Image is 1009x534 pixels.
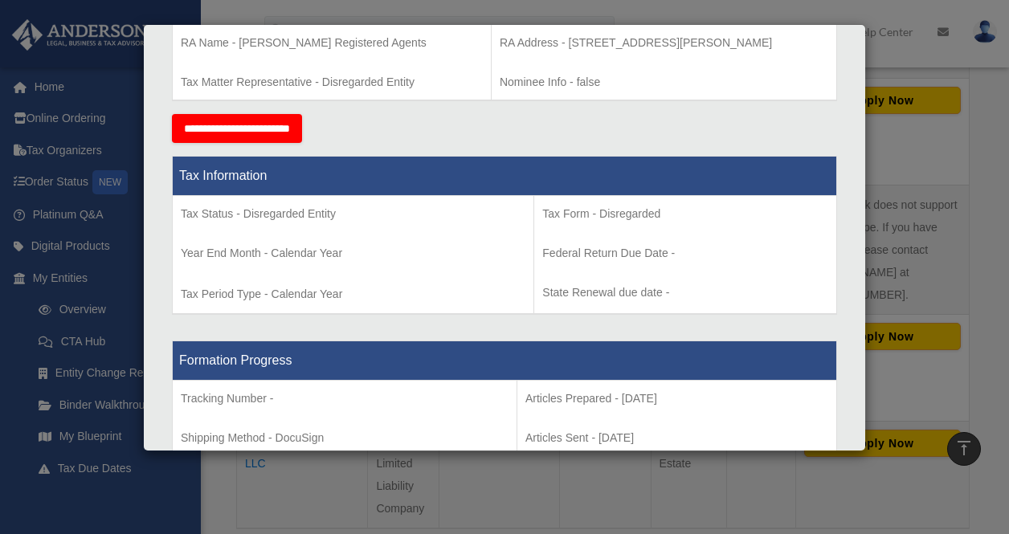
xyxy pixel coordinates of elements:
[500,72,828,92] p: Nominee Info - false
[181,33,483,53] p: RA Name - [PERSON_NAME] Registered Agents
[173,196,534,315] td: Tax Period Type - Calendar Year
[542,243,828,263] p: Federal Return Due Date -
[542,204,828,224] p: Tax Form - Disregarded
[542,283,828,303] p: State Renewal due date -
[181,72,483,92] p: Tax Matter Representative - Disregarded Entity
[181,204,525,224] p: Tax Status - Disregarded Entity
[181,428,509,448] p: Shipping Method - DocuSign
[173,341,837,381] th: Formation Progress
[500,33,828,53] p: RA Address - [STREET_ADDRESS][PERSON_NAME]
[525,428,828,448] p: Articles Sent - [DATE]
[525,389,828,409] p: Articles Prepared - [DATE]
[173,157,837,196] th: Tax Information
[181,389,509,409] p: Tracking Number -
[181,243,525,263] p: Year End Month - Calendar Year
